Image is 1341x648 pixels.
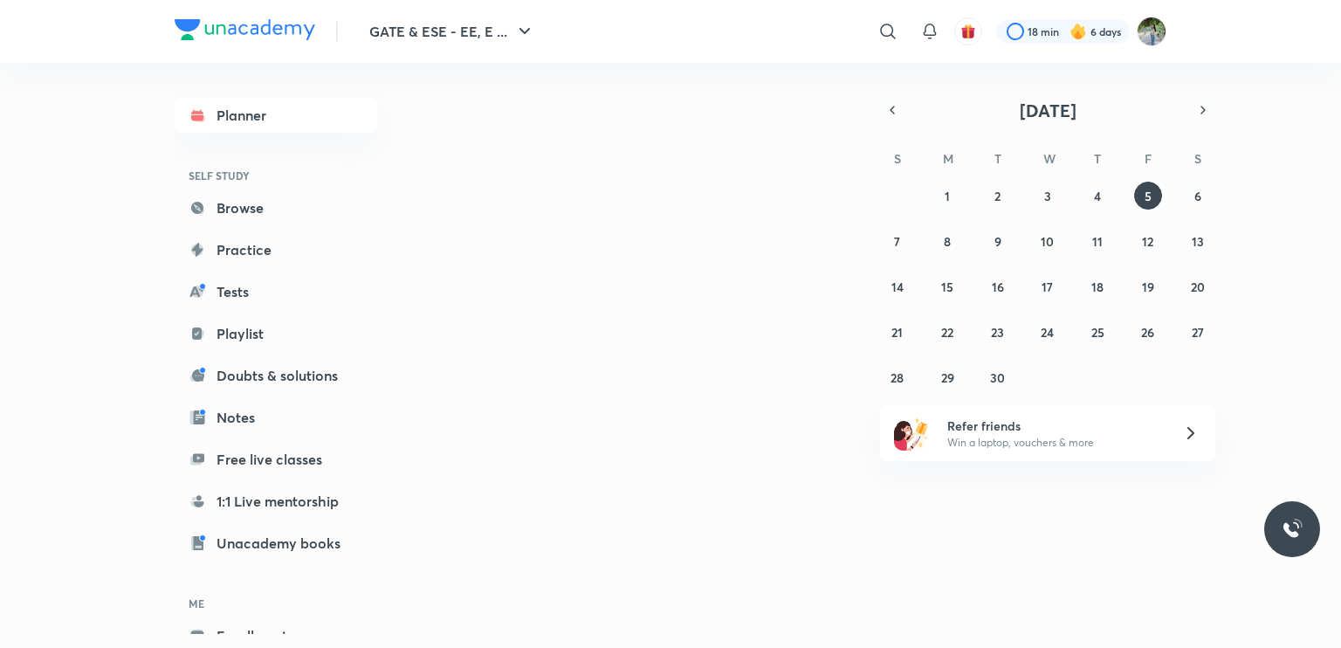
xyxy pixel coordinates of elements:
abbr: Sunday [894,150,901,167]
button: September 25, 2025 [1083,318,1111,346]
button: September 6, 2025 [1184,182,1212,210]
abbr: September 19, 2025 [1142,279,1154,295]
abbr: September 10, 2025 [1041,233,1054,250]
a: Unacademy books [175,526,377,561]
a: 1:1 Live mentorship [175,484,377,519]
abbr: September 7, 2025 [894,233,900,250]
button: September 12, 2025 [1134,227,1162,255]
button: September 27, 2025 [1184,318,1212,346]
a: Planner [175,98,377,133]
img: Anshika Thakur [1137,17,1166,46]
button: September 5, 2025 [1134,182,1162,210]
abbr: September 25, 2025 [1091,324,1104,341]
h6: SELF STUDY [175,161,377,190]
button: September 19, 2025 [1134,272,1162,300]
button: [DATE] [904,98,1191,122]
button: September 21, 2025 [884,318,911,346]
button: September 8, 2025 [933,227,961,255]
button: avatar [954,17,982,45]
abbr: September 9, 2025 [994,233,1001,250]
abbr: September 29, 2025 [941,369,954,386]
button: September 10, 2025 [1034,227,1062,255]
a: Doubts & solutions [175,358,377,393]
a: Practice [175,232,377,267]
a: Notes [175,400,377,435]
img: referral [894,416,929,451]
button: September 30, 2025 [984,363,1012,391]
button: September 26, 2025 [1134,318,1162,346]
abbr: September 20, 2025 [1191,279,1205,295]
abbr: September 13, 2025 [1192,233,1204,250]
button: September 1, 2025 [933,182,961,210]
a: Free live classes [175,442,377,477]
p: Win a laptop, vouchers & more [947,435,1162,451]
button: September 23, 2025 [984,318,1012,346]
button: GATE & ESE - EE, E ... [359,14,546,49]
button: September 7, 2025 [884,227,911,255]
abbr: September 14, 2025 [891,279,904,295]
button: September 20, 2025 [1184,272,1212,300]
button: September 3, 2025 [1034,182,1062,210]
button: September 2, 2025 [984,182,1012,210]
abbr: September 17, 2025 [1042,279,1053,295]
button: September 4, 2025 [1083,182,1111,210]
a: Tests [175,274,377,309]
a: Company Logo [175,19,315,45]
abbr: September 1, 2025 [945,188,950,204]
button: September 18, 2025 [1083,272,1111,300]
img: Company Logo [175,19,315,40]
span: [DATE] [1020,99,1076,122]
button: September 14, 2025 [884,272,911,300]
abbr: Wednesday [1043,150,1056,167]
abbr: September 8, 2025 [944,233,951,250]
abbr: September 2, 2025 [994,188,1001,204]
abbr: Saturday [1194,150,1201,167]
abbr: September 27, 2025 [1192,324,1204,341]
abbr: September 30, 2025 [990,369,1005,386]
button: September 17, 2025 [1034,272,1062,300]
abbr: Friday [1145,150,1152,167]
a: Playlist [175,316,377,351]
button: September 24, 2025 [1034,318,1062,346]
abbr: September 16, 2025 [992,279,1004,295]
abbr: September 24, 2025 [1041,324,1054,341]
abbr: September 6, 2025 [1194,188,1201,204]
button: September 13, 2025 [1184,227,1212,255]
abbr: September 26, 2025 [1141,324,1154,341]
h6: Refer friends [947,417,1162,435]
button: September 9, 2025 [984,227,1012,255]
abbr: September 12, 2025 [1142,233,1153,250]
img: avatar [960,24,976,39]
button: September 16, 2025 [984,272,1012,300]
abbr: September 23, 2025 [991,324,1004,341]
abbr: September 22, 2025 [941,324,953,341]
abbr: September 28, 2025 [891,369,904,386]
abbr: September 4, 2025 [1094,188,1101,204]
abbr: Tuesday [994,150,1001,167]
abbr: September 21, 2025 [891,324,903,341]
abbr: Thursday [1094,150,1101,167]
h6: ME [175,589,377,618]
abbr: September 5, 2025 [1145,188,1152,204]
abbr: September 15, 2025 [941,279,953,295]
button: September 28, 2025 [884,363,911,391]
button: September 11, 2025 [1083,227,1111,255]
img: streak [1069,23,1087,40]
abbr: September 3, 2025 [1044,188,1051,204]
abbr: September 18, 2025 [1091,279,1104,295]
img: ttu [1282,519,1303,540]
abbr: Monday [943,150,953,167]
a: Browse [175,190,377,225]
button: September 15, 2025 [933,272,961,300]
button: September 29, 2025 [933,363,961,391]
abbr: September 11, 2025 [1092,233,1103,250]
button: September 22, 2025 [933,318,961,346]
